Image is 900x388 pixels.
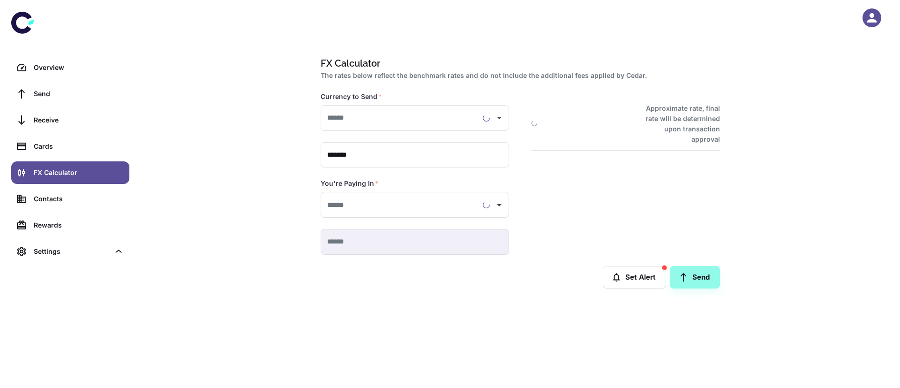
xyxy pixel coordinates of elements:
a: Overview [11,56,129,79]
div: Send [34,89,124,99]
div: Settings [34,246,110,257]
label: You're Paying In [321,179,379,188]
div: Cards [34,141,124,152]
button: Open [493,111,506,124]
h6: Approximate rate, final rate will be determined upon transaction approval [635,103,720,145]
button: Set Alert [603,266,666,289]
h1: FX Calculator [321,56,716,70]
div: Rewards [34,220,124,230]
div: Settings [11,240,129,263]
div: Contacts [34,194,124,204]
a: Rewards [11,214,129,236]
a: Send [670,266,720,289]
button: Open [493,198,506,212]
div: Receive [34,115,124,125]
div: Overview [34,62,124,73]
div: FX Calculator [34,167,124,178]
a: FX Calculator [11,161,129,184]
a: Send [11,83,129,105]
a: Receive [11,109,129,131]
label: Currency to Send [321,92,382,101]
a: Cards [11,135,129,158]
a: Contacts [11,188,129,210]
